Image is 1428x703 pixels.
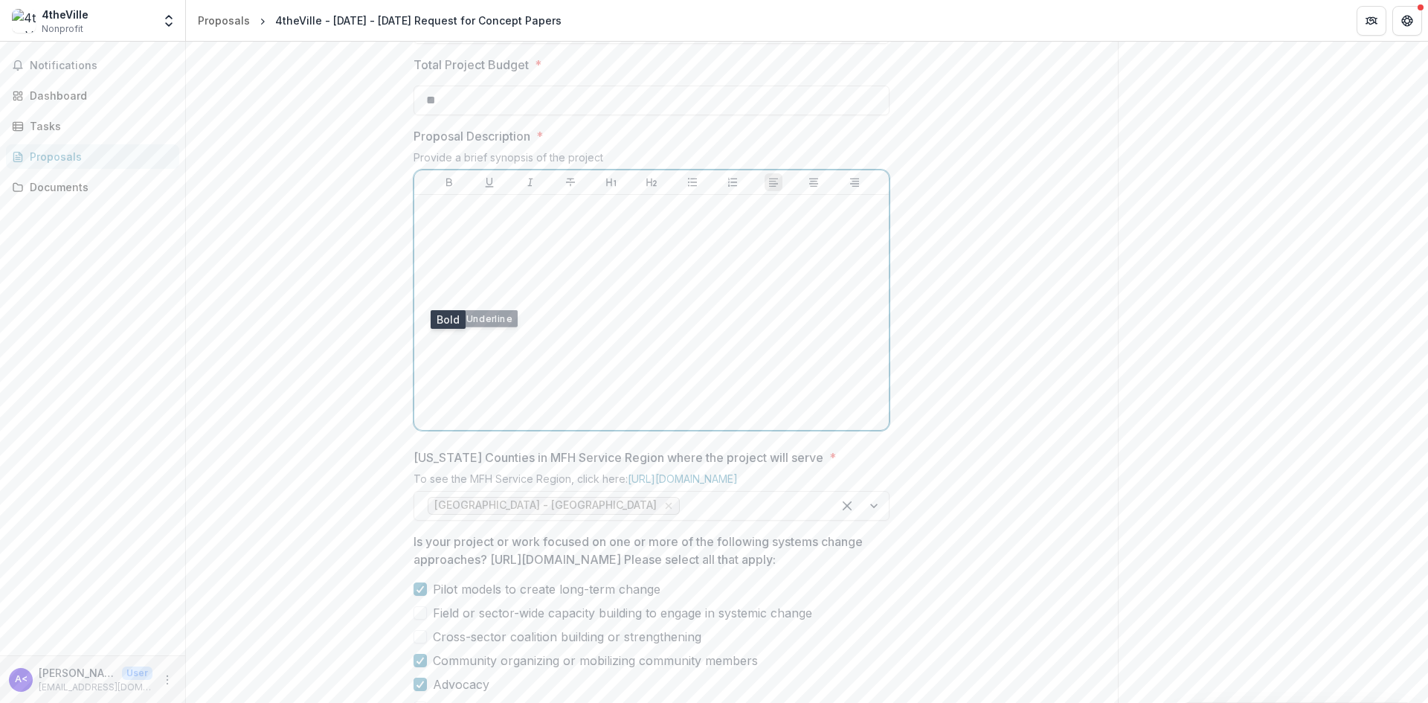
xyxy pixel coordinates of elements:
p: [PERSON_NAME] <[EMAIL_ADDRESS][DOMAIN_NAME]> [39,665,116,681]
span: Pilot models to create long-term change [433,580,660,598]
div: Proposals [198,13,250,28]
span: Notifications [30,60,173,72]
div: Remove Saint Louis Metropolitan Region - St. Louis City [661,498,676,513]
a: Dashboard [6,83,179,108]
p: [US_STATE] Counties in MFH Service Region where the project will serve [414,449,823,466]
a: Tasks [6,114,179,138]
div: Tasks [30,118,167,134]
span: [GEOGRAPHIC_DATA] - [GEOGRAPHIC_DATA] [434,499,657,512]
a: Documents [6,175,179,199]
button: Notifications [6,54,179,77]
button: Bullet List [684,173,701,191]
button: Underline [480,173,498,191]
button: Open entity switcher [158,6,179,36]
p: Proposal Description [414,127,530,145]
div: Clear selected options [835,494,859,518]
p: [EMAIL_ADDRESS][DOMAIN_NAME] [39,681,152,694]
button: Align Right [846,173,863,191]
span: Cross-sector coalition building or strengthening [433,628,701,646]
a: Proposals [6,144,179,169]
div: Aaron Williams <4thevillestl@gmail.com> [15,675,28,684]
p: Total Project Budget [414,56,529,74]
button: Heading 2 [643,173,660,191]
div: Dashboard [30,88,167,103]
span: Community organizing or mobilizing community members [433,652,758,670]
span: Advocacy [433,675,489,693]
div: Proposals [30,149,167,164]
a: [URL][DOMAIN_NAME] [628,472,738,485]
button: Align Left [765,173,782,191]
span: Field or sector-wide capacity building to engage in systemic change [433,604,812,622]
button: Partners [1357,6,1386,36]
p: Is your project or work focused on one or more of the following systems change approaches? [URL][... [414,533,881,568]
button: Heading 1 [602,173,620,191]
a: Proposals [192,10,256,31]
button: Align Center [805,173,823,191]
p: User [122,667,152,680]
button: Bold [440,173,458,191]
div: Provide a brief synopsis of the project [414,151,890,170]
div: To see the MFH Service Region, click here: [414,472,890,491]
button: Get Help [1392,6,1422,36]
span: Nonprofit [42,22,83,36]
div: 4theVille [42,7,89,22]
nav: breadcrumb [192,10,567,31]
button: Ordered List [724,173,742,191]
button: Strike [562,173,579,191]
button: More [158,671,176,689]
div: Documents [30,179,167,195]
div: 4theVille - [DATE] - [DATE] Request for Concept Papers [275,13,562,28]
button: Italicize [521,173,539,191]
img: 4theVille [12,9,36,33]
